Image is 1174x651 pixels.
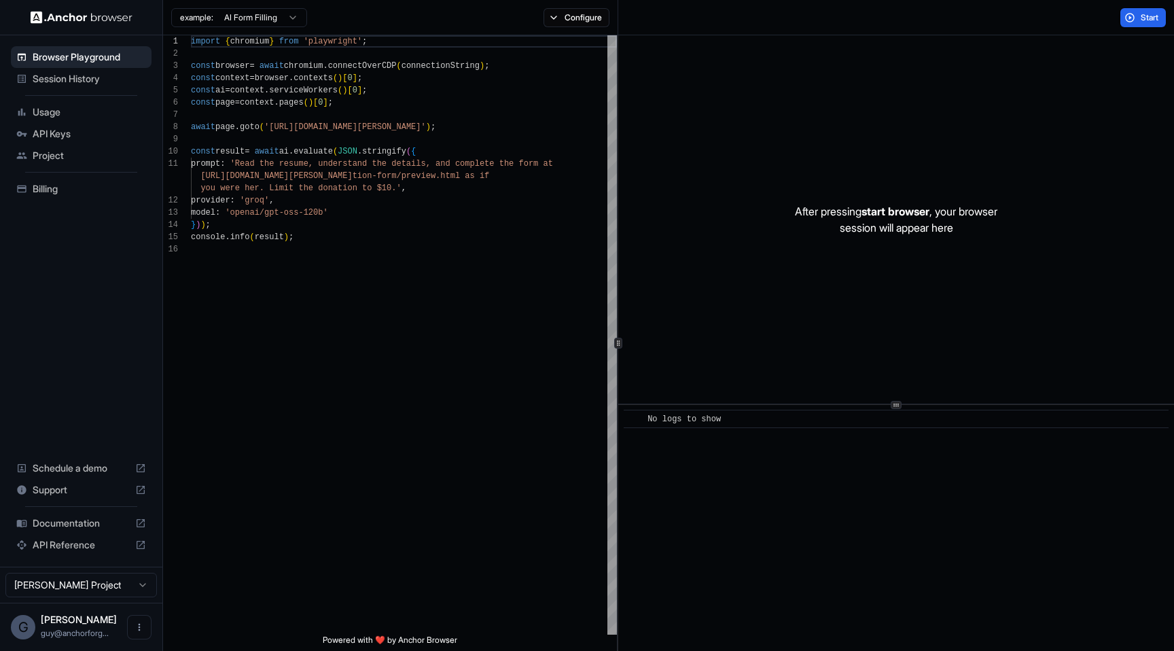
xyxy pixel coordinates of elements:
span: const [191,61,215,71]
span: } [269,37,274,46]
span: : [215,208,220,217]
div: 14 [163,219,178,231]
span: . [235,122,240,132]
div: Schedule a demo [11,457,152,479]
div: 3 [163,60,178,72]
span: ) [308,98,313,107]
span: '[URL][DOMAIN_NAME][PERSON_NAME]' [264,122,426,132]
div: 13 [163,207,178,219]
span: ( [397,61,402,71]
span: ( [406,147,411,156]
div: 15 [163,231,178,243]
span: ] [323,98,327,107]
span: ) [480,61,484,71]
span: 'Read the resume, understand the details, and comp [230,159,475,169]
img: Anchor Logo [31,11,132,24]
span: 'groq' [240,196,269,205]
span: ( [338,86,342,95]
span: 'playwright' [304,37,362,46]
span: ) [426,122,431,132]
span: serviceWorkers [269,86,338,95]
span: ; [357,73,362,83]
span: . [289,73,293,83]
span: ; [328,98,333,107]
span: tion-form/preview.html as if [353,171,490,181]
span: 0 [347,73,352,83]
span: browser [215,61,249,71]
div: 5 [163,84,178,96]
div: 9 [163,133,178,145]
span: : [220,159,225,169]
span: = [225,86,230,95]
span: chromium [284,61,323,71]
span: connectionString [402,61,480,71]
span: JSON [338,147,357,156]
span: Support [33,483,130,497]
span: ) [200,220,205,230]
span: Billing [33,182,146,196]
div: Project [11,145,152,166]
div: API Keys [11,123,152,145]
span: ) [342,86,347,95]
span: result [215,147,245,156]
span: = [245,147,249,156]
span: ; [431,122,435,132]
span: context [215,73,249,83]
span: browser [255,73,289,83]
span: ; [289,232,293,242]
span: const [191,98,215,107]
div: 4 [163,72,178,84]
span: lete the form at [475,159,553,169]
div: Support [11,479,152,501]
span: 0 [353,86,357,95]
span: Start [1141,12,1160,23]
div: 11 [163,158,178,170]
div: 6 [163,96,178,109]
p: After pressing , your browser session will appear here [795,203,997,236]
span: Guy Ben Simhon [41,614,117,625]
span: ] [357,86,362,95]
span: info [230,232,250,242]
span: ​ [630,412,637,426]
span: Project [33,149,146,162]
span: [ [342,73,347,83]
span: chromium [230,37,270,46]
span: 0 [318,98,323,107]
span: . [289,147,293,156]
button: Open menu [127,615,152,639]
div: G [11,615,35,639]
span: Documentation [33,516,130,530]
span: ) [196,220,200,230]
span: [ [313,98,318,107]
span: . [274,98,279,107]
div: 16 [163,243,178,256]
span: start browser [861,205,929,218]
span: } [191,220,196,230]
span: ; [362,86,367,95]
div: 1 [163,35,178,48]
span: from [279,37,299,46]
span: await [260,61,284,71]
span: = [235,98,240,107]
span: await [191,122,215,132]
span: goto [240,122,260,132]
span: ) [338,73,342,83]
span: = [249,61,254,71]
div: 7 [163,109,178,121]
div: Documentation [11,512,152,534]
span: stringify [362,147,406,156]
span: { [225,37,230,46]
span: Schedule a demo [33,461,130,475]
span: import [191,37,220,46]
div: Session History [11,68,152,90]
span: . [264,86,269,95]
span: = [249,73,254,83]
div: API Reference [11,534,152,556]
span: result [255,232,284,242]
span: [URL][DOMAIN_NAME][PERSON_NAME] [200,171,352,181]
div: 2 [163,48,178,60]
span: example: [180,12,213,23]
span: ( [249,232,254,242]
span: pages [279,98,304,107]
span: connectOverCDP [328,61,397,71]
